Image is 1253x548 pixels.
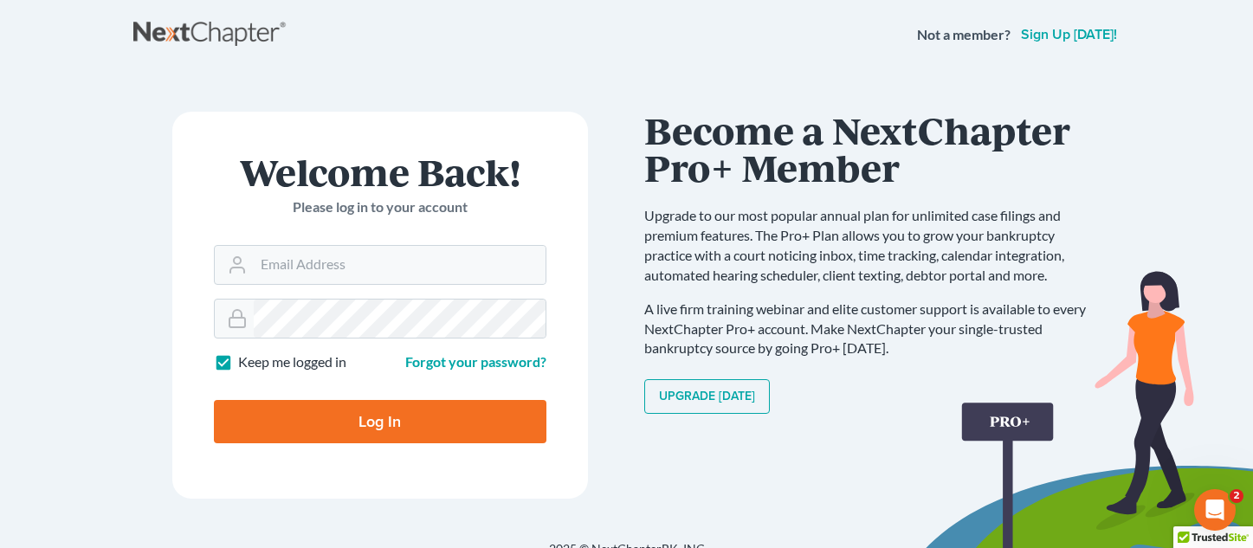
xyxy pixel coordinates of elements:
iframe: Intercom live chat [1194,489,1236,531]
input: Email Address [254,246,546,284]
h1: Become a NextChapter Pro+ Member [644,112,1103,185]
strong: Not a member? [917,25,1011,45]
p: Upgrade to our most popular annual plan for unlimited case filings and premium features. The Pro+... [644,206,1103,285]
input: Log In [214,400,546,443]
a: Sign up [DATE]! [1017,28,1121,42]
a: Forgot your password? [405,353,546,370]
a: Upgrade [DATE] [644,379,770,414]
p: A live firm training webinar and elite customer support is available to every NextChapter Pro+ ac... [644,300,1103,359]
h1: Welcome Back! [214,153,546,190]
label: Keep me logged in [238,352,346,372]
span: 2 [1230,489,1243,503]
p: Please log in to your account [214,197,546,217]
